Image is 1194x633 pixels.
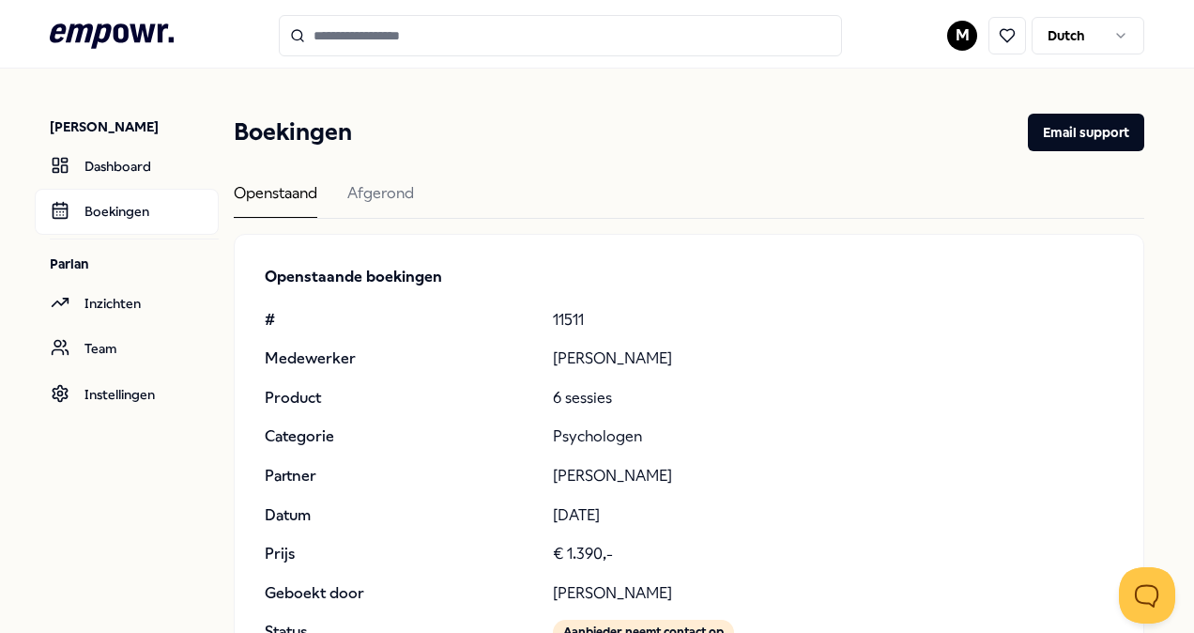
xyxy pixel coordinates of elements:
p: 6 sessies [553,386,1113,410]
a: Dashboard [35,144,219,189]
p: [PERSON_NAME] [553,581,1113,606]
p: Partner [265,464,538,488]
div: Openstaand [234,181,317,218]
iframe: Help Scout Beacon - Open [1119,567,1175,624]
p: [PERSON_NAME] [50,117,219,136]
p: € 1.390,- [553,542,1113,566]
h1: Boekingen [234,114,352,151]
p: Product [265,386,538,410]
button: M [947,21,977,51]
input: Search for products, categories or subcategories [279,15,842,56]
p: Parlan [50,255,219,273]
p: [PERSON_NAME] [553,464,1113,488]
p: Datum [265,503,538,528]
p: Psychologen [553,425,1113,449]
div: Afgerond [347,181,414,218]
p: 11511 [553,308,1113,332]
p: Medewerker [265,347,538,371]
a: Inzichten [35,281,219,326]
a: Boekingen [35,189,219,234]
a: Team [35,326,219,371]
a: Instellingen [35,372,219,417]
p: Geboekt door [265,581,538,606]
p: Categorie [265,425,538,449]
p: [PERSON_NAME] [553,347,1113,371]
p: [DATE] [553,503,1113,528]
p: Openstaande boekingen [265,265,1113,289]
button: Email support [1028,114,1144,151]
p: Prijs [265,542,538,566]
p: # [265,308,538,332]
